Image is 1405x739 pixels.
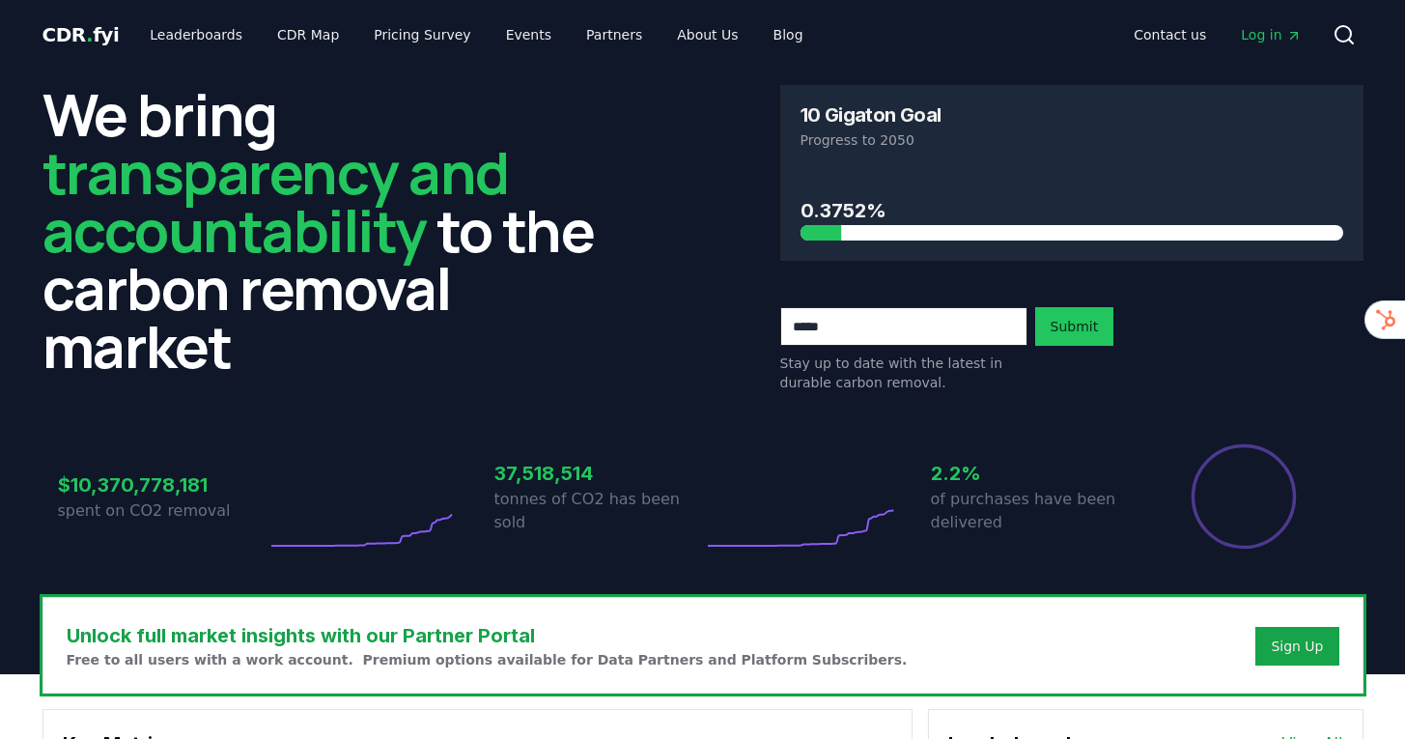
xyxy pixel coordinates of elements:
[494,488,703,534] p: tonnes of CO2 has been sold
[42,23,120,46] span: CDR fyi
[1118,17,1316,52] nav: Main
[42,132,509,270] span: transparency and accountability
[42,85,626,375] h2: We bring to the carbon removal market
[801,196,1343,225] h3: 0.3752%
[1271,637,1323,656] a: Sign Up
[42,21,120,48] a: CDR.fyi
[571,17,658,52] a: Partners
[67,650,908,669] p: Free to all users with a work account. Premium options available for Data Partners and Platform S...
[801,130,1343,150] p: Progress to 2050
[1255,627,1338,666] button: Sign Up
[931,459,1139,488] h3: 2.2%
[134,17,818,52] nav: Main
[86,23,93,46] span: .
[58,470,267,499] h3: $10,370,778,181
[67,621,908,650] h3: Unlock full market insights with our Partner Portal
[931,488,1139,534] p: of purchases have been delivered
[262,17,354,52] a: CDR Map
[58,499,267,523] p: spent on CO2 removal
[1225,17,1316,52] a: Log in
[491,17,567,52] a: Events
[780,354,1027,392] p: Stay up to date with the latest in durable carbon removal.
[494,459,703,488] h3: 37,518,514
[1241,25,1301,44] span: Log in
[1035,307,1114,346] button: Submit
[661,17,753,52] a: About Us
[801,105,941,125] h3: 10 Gigaton Goal
[1118,17,1222,52] a: Contact us
[358,17,486,52] a: Pricing Survey
[1190,442,1298,551] div: Percentage of sales delivered
[134,17,258,52] a: Leaderboards
[758,17,819,52] a: Blog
